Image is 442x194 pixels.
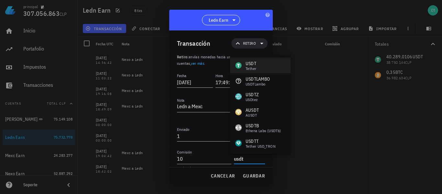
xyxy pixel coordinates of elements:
button: guardar [240,170,268,182]
div: USDTLambo [246,82,270,86]
div: USDTT [246,138,276,144]
input: Moneda [234,154,264,164]
span: Retiro [243,40,256,47]
div: AUSDT [246,107,259,113]
div: AUSDT-icon [235,109,242,115]
div: USDTLAMBO [246,76,270,82]
div: USDTB [246,122,281,129]
div: Tether [246,67,256,71]
div: USDtez [246,98,259,102]
div: USDTT-icon [235,140,242,146]
div: aUSDT [246,113,259,117]
label: Comisión [177,150,192,154]
label: Fecha [177,73,186,78]
div: USDT [246,60,256,67]
div: Transacción [177,38,210,49]
span: cancelar [211,173,235,179]
span: Ledn Earn [209,17,228,23]
label: Enviado [177,127,189,132]
div: Tether USD_TRON [246,144,276,148]
p: : [177,54,265,67]
div: USDT-icon [235,62,242,69]
div: USDTB-icon [235,124,242,131]
button: cancelar [208,170,238,182]
div: USDTZ [246,91,259,98]
span: envías monedas hacia una de tus propias cuentas, . [177,54,258,66]
div: Opcional [177,166,265,170]
div: USDTZ-icon [235,93,242,100]
div: Ethena Labs (USDTb) [246,129,281,133]
a: ver más [191,61,204,66]
span: Retiro [177,54,187,59]
label: Nota [177,98,184,103]
label: Hora [215,73,223,78]
span: guardar [243,173,265,179]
